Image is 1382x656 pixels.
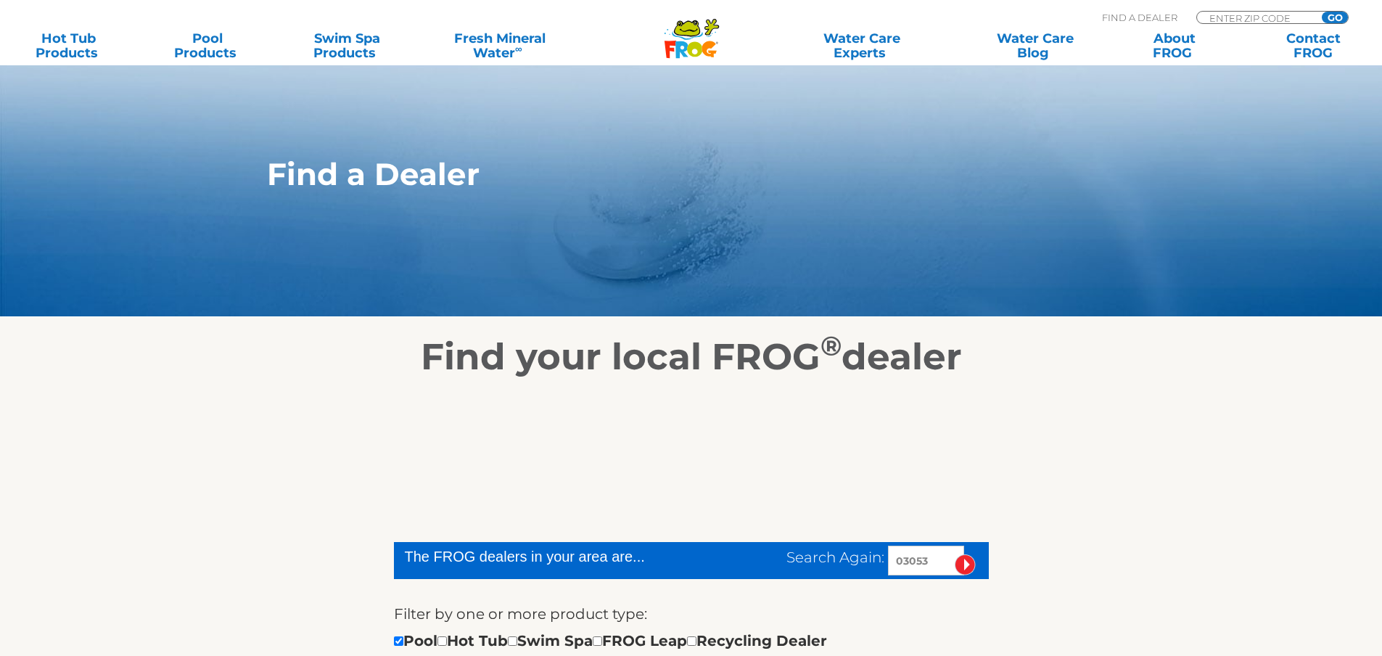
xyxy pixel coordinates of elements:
[394,629,827,652] div: Pool Hot Tub Swim Spa FROG Leap Recycling Dealer
[774,31,950,60] a: Water CareExperts
[267,157,1048,192] h1: Find a Dealer
[1322,12,1348,23] input: GO
[1208,12,1306,24] input: Zip Code Form
[955,554,976,575] input: Submit
[432,31,567,60] a: Fresh MineralWater∞
[15,31,123,60] a: Hot TubProducts
[981,31,1089,60] a: Water CareBlog
[293,31,401,60] a: Swim SpaProducts
[405,546,697,567] div: The FROG dealers in your area are...
[1120,31,1228,60] a: AboutFROG
[394,602,647,626] label: Filter by one or more product type:
[515,43,522,54] sup: ∞
[154,31,262,60] a: PoolProducts
[786,549,884,566] span: Search Again:
[820,329,842,362] sup: ®
[1102,11,1177,24] p: Find A Dealer
[245,335,1138,379] h2: Find your local FROG dealer
[1259,31,1367,60] a: ContactFROG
